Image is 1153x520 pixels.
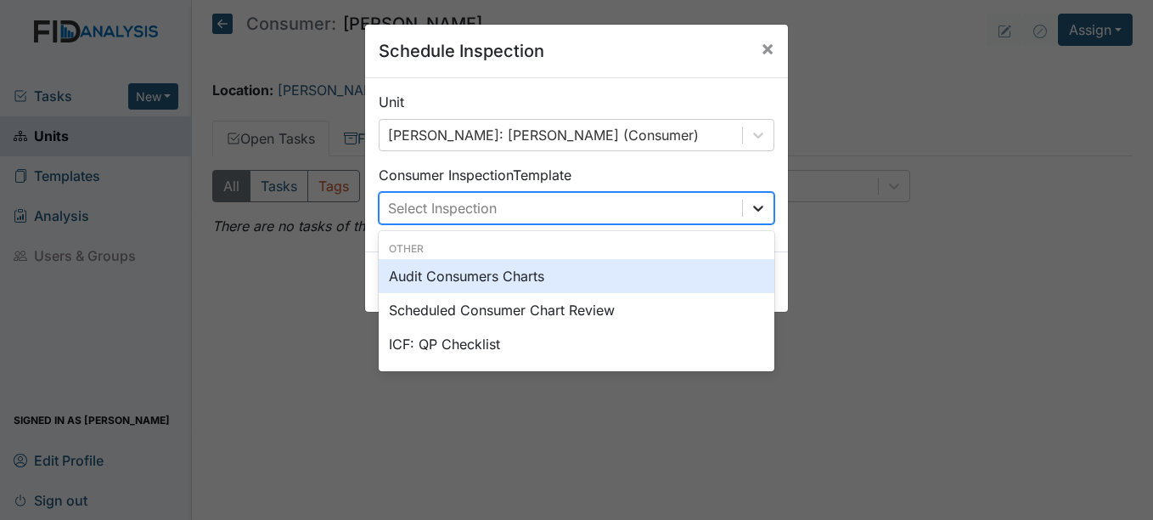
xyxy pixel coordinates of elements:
label: Unit [379,92,404,112]
div: Audit Consumers Charts [379,259,774,293]
div: Scheduled Consumer Chart Review [379,293,774,327]
div: Select Inspection [388,198,497,218]
div: ICF: QP Checklist [379,327,774,361]
span: × [761,36,774,60]
h5: Schedule Inspection [379,38,544,64]
div: Other [379,241,774,257]
label: Consumer Inspection Template [379,165,571,185]
div: [PERSON_NAME]: [PERSON_NAME] (Consumer) [388,125,699,145]
button: Close [747,25,788,72]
